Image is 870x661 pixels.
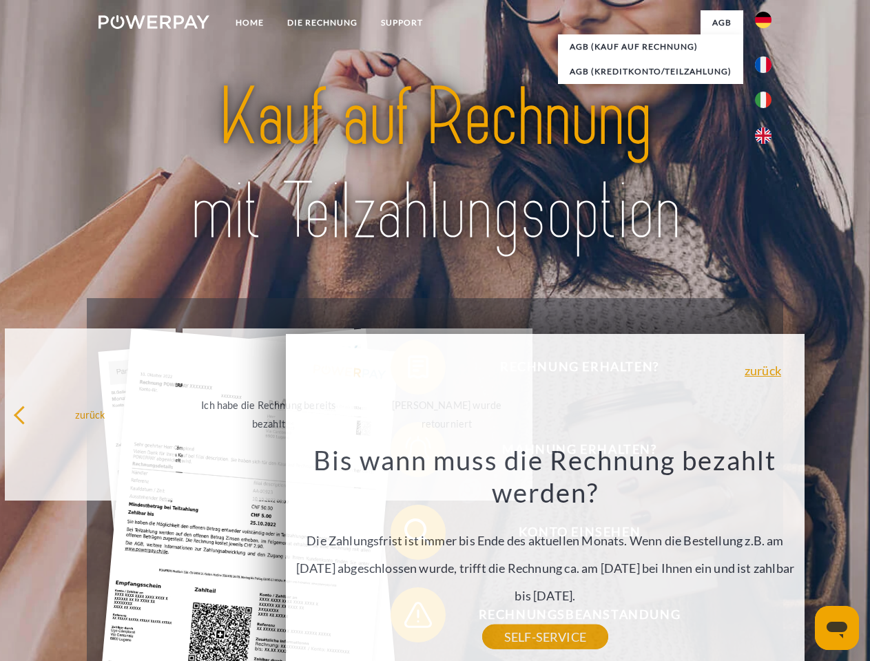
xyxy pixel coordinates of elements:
a: SELF-SERVICE [482,625,608,649]
img: it [755,92,771,108]
iframe: Schaltfläche zum Öffnen des Messaging-Fensters [815,606,859,650]
a: AGB (Kauf auf Rechnung) [558,34,743,59]
a: Home [224,10,276,35]
a: AGB (Kreditkonto/Teilzahlung) [558,59,743,84]
h3: Bis wann muss die Rechnung bezahlt werden? [294,443,797,510]
img: de [755,12,771,28]
div: zurück [13,405,168,423]
div: Die Zahlungsfrist ist immer bis Ende des aktuellen Monats. Wenn die Bestellung z.B. am [DATE] abg... [294,443,797,637]
img: fr [755,56,771,73]
div: Ich habe die Rechnung bereits bezahlt [191,396,346,433]
img: title-powerpay_de.svg [132,66,738,264]
a: DIE RECHNUNG [276,10,369,35]
img: logo-powerpay-white.svg [99,15,209,29]
a: zurück [745,364,781,377]
a: agb [701,10,743,35]
a: SUPPORT [369,10,435,35]
img: en [755,127,771,144]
